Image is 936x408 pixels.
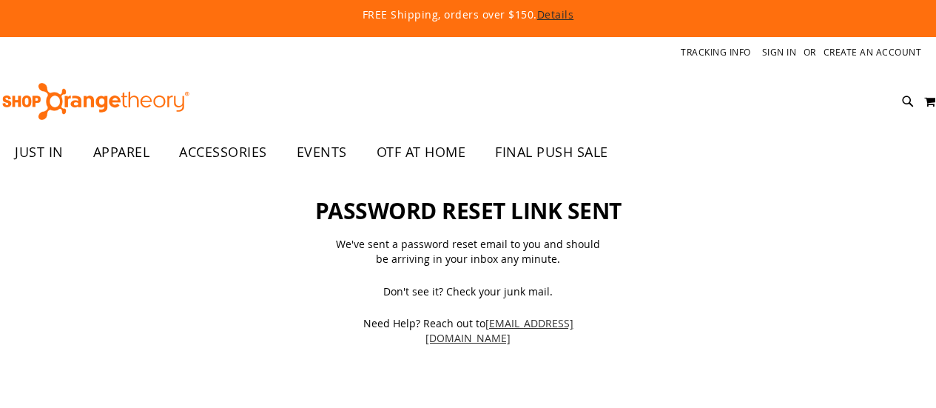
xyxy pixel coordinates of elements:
[295,177,641,224] h1: Password reset link sent
[297,136,347,169] span: EVENTS
[331,284,605,299] span: Don't see it? Check your junk mail.
[282,136,362,170] a: EVENTS
[495,136,608,169] span: FINAL PUSH SALE
[425,316,573,345] a: [EMAIL_ADDRESS][DOMAIN_NAME]
[331,316,605,346] span: Need Help? Reach out to
[362,136,481,170] a: OTF AT HOME
[15,136,64,169] span: JUST IN
[824,46,922,58] a: Create an Account
[93,136,150,169] span: APPAREL
[480,136,623,170] a: FINAL PUSH SALE
[762,46,797,58] a: Sign In
[179,136,267,169] span: ACCESSORIES
[681,46,751,58] a: Tracking Info
[164,136,282,170] a: ACCESSORIES
[377,136,466,169] span: OTF AT HOME
[53,7,883,22] p: FREE Shipping, orders over $150.
[331,237,605,267] span: We've sent a password reset email to you and should be arriving in your inbox any minute.
[78,136,165,170] a: APPAREL
[537,7,574,21] a: Details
